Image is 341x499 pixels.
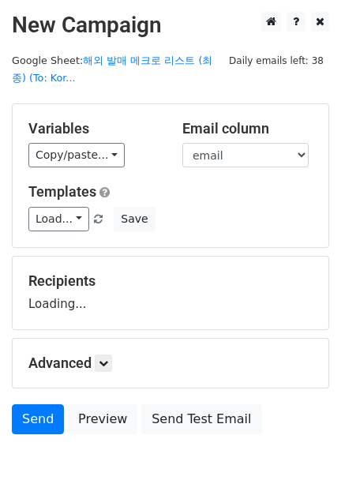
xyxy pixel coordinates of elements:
[28,355,313,372] h5: Advanced
[223,52,329,69] span: Daily emails left: 38
[182,120,313,137] h5: Email column
[28,120,159,137] h5: Variables
[12,404,64,434] a: Send
[28,272,313,313] div: Loading...
[68,404,137,434] a: Preview
[28,143,125,167] a: Copy/paste...
[28,272,313,290] h5: Recipients
[28,207,89,231] a: Load...
[12,12,329,39] h2: New Campaign
[141,404,261,434] a: Send Test Email
[12,54,212,84] small: Google Sheet:
[223,54,329,66] a: Daily emails left: 38
[12,54,212,84] a: 해외 발매 메크로 리스트 (최종) (To: Kor...
[114,207,155,231] button: Save
[28,183,96,200] a: Templates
